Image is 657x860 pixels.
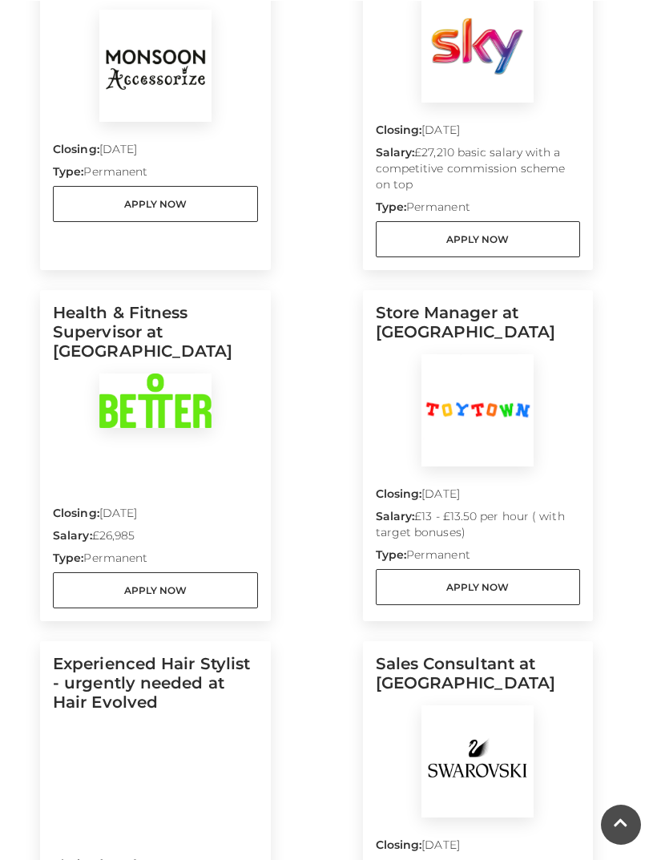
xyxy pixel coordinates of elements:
a: Apply Now [376,568,581,604]
h5: Health & Fitness Supervisor at [GEOGRAPHIC_DATA] [53,302,258,373]
h5: Experienced Hair Stylist - urgently needed at Hair Evolved [53,653,258,724]
strong: Salary: [376,144,415,159]
strong: Type: [376,547,406,561]
strong: Salary: [376,508,415,523]
strong: Closing: [376,122,422,136]
a: Apply Now [53,571,258,608]
img: Basingstoke Sports Centre [99,373,212,427]
h5: Sales Consultant at [GEOGRAPHIC_DATA] [376,653,581,705]
p: Permanent [53,163,258,185]
h5: Store Manager at [GEOGRAPHIC_DATA] [376,302,581,353]
a: Apply Now [376,220,581,256]
img: Swarovski [421,705,534,817]
strong: Closing: [376,837,422,851]
p: [DATE] [53,140,258,163]
p: Permanent [376,198,581,220]
p: Permanent [376,546,581,568]
p: £26,985 [53,527,258,549]
strong: Salary: [53,527,92,542]
img: Toy Town [421,353,534,466]
strong: Closing: [376,486,422,500]
p: [DATE] [53,504,258,527]
strong: Type: [53,164,83,178]
a: Apply Now [53,185,258,221]
img: Monsoon [99,9,212,121]
strong: Type: [53,550,83,564]
p: £13 - £13.50 per hour ( with target bonuses) [376,507,581,546]
p: [DATE] [376,836,581,858]
p: Permanent [53,549,258,571]
strong: Closing: [53,141,99,155]
strong: Type: [376,199,406,213]
p: [DATE] [376,485,581,507]
strong: Closing: [53,505,99,519]
p: [DATE] [376,121,581,143]
p: £27,210 basic salary with a competitive commission scheme on top [376,143,581,198]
